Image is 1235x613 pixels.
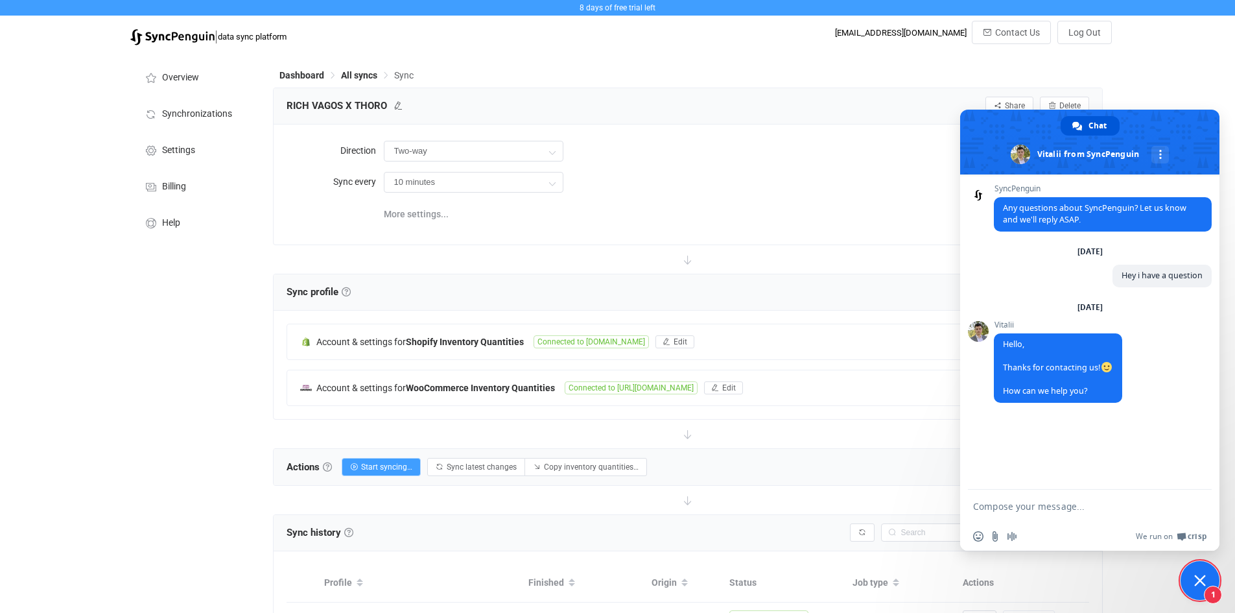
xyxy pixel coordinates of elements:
button: Share [985,97,1033,115]
span: Start syncing… [361,463,412,472]
div: Job type [846,572,956,594]
span: data sync platform [218,32,287,42]
button: Edit [655,335,694,348]
input: Model [384,141,563,162]
span: Vitalii [994,320,1122,330]
a: Help [130,204,260,240]
div: Breadcrumb [279,71,414,80]
div: [DATE] [1077,304,1103,311]
span: Synchronizations [162,109,232,119]
a: |data sync platform [130,27,287,45]
span: | [215,27,218,45]
input: Search [881,523,969,542]
button: Delete [1040,97,1089,115]
span: Connected to [URL][DOMAIN_NAME] [565,381,698,394]
span: SyncPenguin [994,184,1212,193]
button: Log Out [1057,21,1112,44]
button: Copy inventory quantities… [524,458,647,476]
div: Actions [956,575,1089,590]
a: Synchronizations [130,95,260,131]
span: Audio message [1007,531,1017,542]
span: We run on [1136,531,1173,542]
span: 1 [1204,586,1222,604]
span: Share [1005,101,1025,110]
span: Sync latest changes [447,463,517,472]
span: Hey i have a question [1122,270,1203,281]
span: Settings [162,145,195,156]
button: Contact Us [972,21,1051,44]
span: Help [162,218,180,228]
button: Sync latest changes [427,458,525,476]
span: Account & settings for [316,337,406,347]
span: Log Out [1068,27,1101,38]
b: Shopify Inventory Quantities [406,337,524,347]
span: Contact Us [995,27,1040,38]
a: We run onCrisp [1136,531,1206,542]
div: Profile [318,572,522,594]
span: Crisp [1188,531,1206,542]
div: Finished [522,572,645,594]
a: Chat [1061,116,1120,136]
span: Insert an emoji [973,531,983,542]
img: woo-commerce.png [300,382,312,394]
b: WooCommerce Inventory Quantities [406,383,555,393]
span: Send a file [990,531,1000,542]
span: Sync history [287,527,341,538]
img: shopify.png [300,336,312,348]
textarea: Compose your message... [973,490,1181,522]
a: Settings [130,131,260,167]
a: Close chat [1181,561,1219,600]
span: 8 days of free trial left [580,3,655,12]
button: Start syncing… [342,458,421,476]
span: Actions [287,457,332,477]
span: All syncs [341,70,377,80]
span: Delete [1059,101,1081,110]
span: Sync profile [287,282,351,302]
label: Sync every [287,169,384,195]
span: Edit [674,337,687,346]
input: Model [384,172,563,193]
button: Edit [704,381,743,394]
span: Any questions about SyncPenguin? Let us know and we'll reply ASAP. [1003,202,1186,225]
div: Status [723,575,846,590]
span: Chat [1088,116,1107,136]
div: [EMAIL_ADDRESS][DOMAIN_NAME] [835,28,967,38]
span: Overview [162,73,199,83]
label: Direction [287,138,384,163]
span: Sync [394,70,414,80]
span: More settings... [384,201,449,227]
span: Edit [722,383,736,392]
span: Connected to [DOMAIN_NAME] [534,335,649,348]
span: Dashboard [279,70,324,80]
img: syncpenguin.svg [130,29,215,45]
span: Billing [162,182,186,192]
a: Billing [130,167,260,204]
span: Account & settings for [316,383,406,393]
span: Copy inventory quantities… [544,463,639,472]
div: [DATE] [1077,248,1103,256]
span: Hello, Thanks for contacting us! How can we help you? [1003,339,1113,396]
div: Origin [645,572,723,594]
span: RICH VAGOS X THORO [287,96,387,115]
a: Overview [130,58,260,95]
